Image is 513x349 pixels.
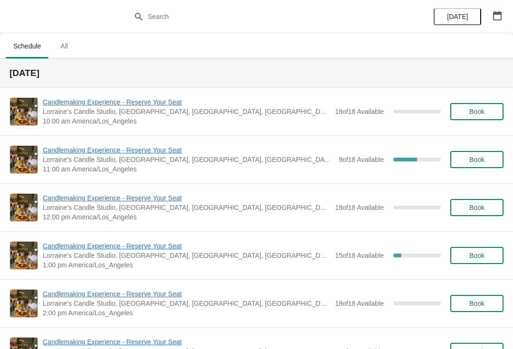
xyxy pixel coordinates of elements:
[43,193,330,203] span: Candlemaking Experience - Reserve Your Seat
[43,241,330,251] span: Candlemaking Experience - Reserve Your Seat
[335,300,384,307] span: 18 of 18 Available
[469,252,484,259] span: Book
[450,247,503,264] button: Book
[43,337,330,347] span: Candlemaking Experience - Reserve Your Seat
[43,116,330,126] span: 10:00 am America/Los_Angeles
[450,103,503,120] button: Book
[450,151,503,168] button: Book
[10,146,38,173] img: Candlemaking Experience - Reserve Your Seat | Lorraine's Candle Studio, Market Street, Pacific Be...
[6,38,48,55] span: Schedule
[469,156,484,163] span: Book
[447,13,468,20] span: [DATE]
[43,212,330,222] span: 12:00 pm America/Los_Angeles
[335,108,384,115] span: 18 of 18 Available
[43,107,330,116] span: Lorraine's Candle Studio, [GEOGRAPHIC_DATA], [GEOGRAPHIC_DATA], [GEOGRAPHIC_DATA], [GEOGRAPHIC_DATA]
[10,242,38,269] img: Candlemaking Experience - Reserve Your Seat | Lorraine's Candle Studio, Market Street, Pacific Be...
[43,251,330,260] span: Lorraine's Candle Studio, [GEOGRAPHIC_DATA], [GEOGRAPHIC_DATA], [GEOGRAPHIC_DATA], [GEOGRAPHIC_DATA]
[335,204,384,211] span: 18 of 18 Available
[10,194,38,221] img: Candlemaking Experience - Reserve Your Seat | Lorraine's Candle Studio, Market Street, Pacific Be...
[43,145,334,155] span: Candlemaking Experience - Reserve Your Seat
[469,300,484,307] span: Book
[339,156,384,163] span: 9 of 18 Available
[43,164,334,174] span: 11:00 am America/Los_Angeles
[335,252,384,259] span: 15 of 18 Available
[10,290,38,317] img: Candlemaking Experience - Reserve Your Seat | Lorraine's Candle Studio, Market Street, Pacific Be...
[9,68,503,78] h2: [DATE]
[43,289,330,299] span: Candlemaking Experience - Reserve Your Seat
[43,155,334,164] span: Lorraine's Candle Studio, [GEOGRAPHIC_DATA], [GEOGRAPHIC_DATA], [GEOGRAPHIC_DATA], [GEOGRAPHIC_DATA]
[10,98,38,125] img: Candlemaking Experience - Reserve Your Seat | Lorraine's Candle Studio, Market Street, Pacific Be...
[434,8,481,25] button: [DATE]
[43,308,330,318] span: 2:00 pm America/Los_Angeles
[450,199,503,216] button: Book
[469,108,484,115] span: Book
[43,260,330,270] span: 1:00 pm America/Los_Angeles
[147,8,385,25] input: Search
[43,97,330,107] span: Candlemaking Experience - Reserve Your Seat
[43,203,330,212] span: Lorraine's Candle Studio, [GEOGRAPHIC_DATA], [GEOGRAPHIC_DATA], [GEOGRAPHIC_DATA], [GEOGRAPHIC_DATA]
[43,299,330,308] span: Lorraine's Candle Studio, [GEOGRAPHIC_DATA], [GEOGRAPHIC_DATA], [GEOGRAPHIC_DATA], [GEOGRAPHIC_DATA]
[52,38,76,55] span: All
[469,204,484,211] span: Book
[450,295,503,312] button: Book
